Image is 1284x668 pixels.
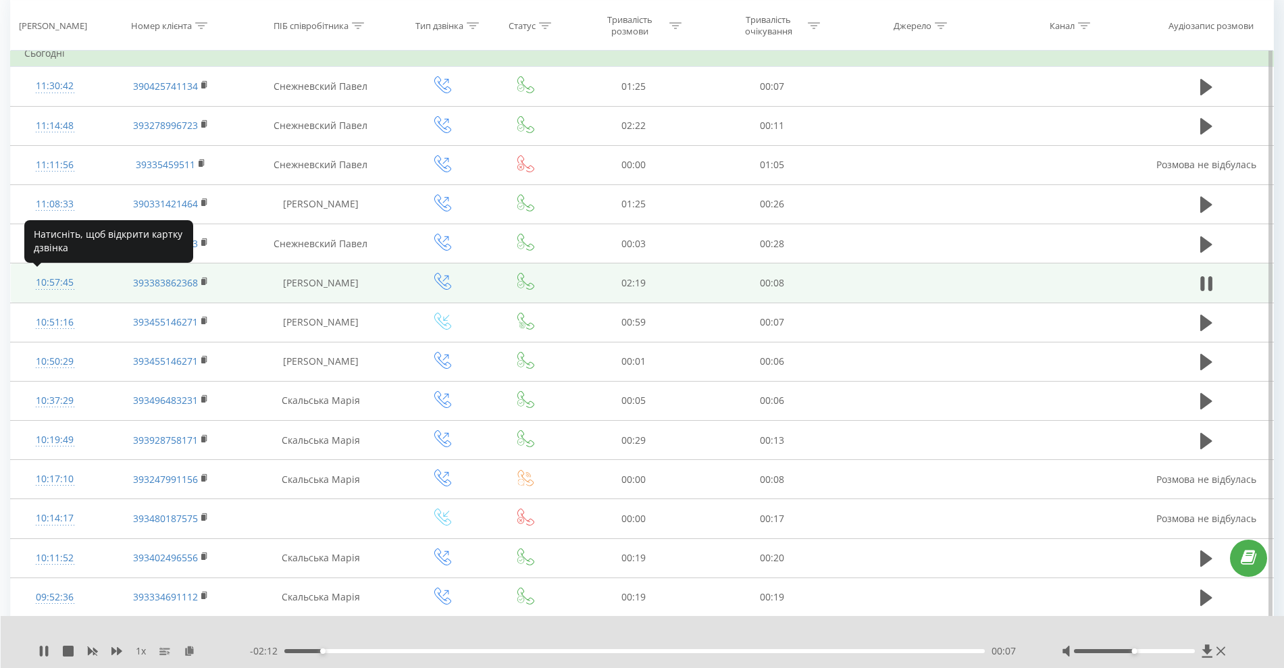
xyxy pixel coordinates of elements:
a: 393455146271 [133,315,198,328]
div: 10:37:29 [24,388,86,414]
td: Снежневский Павел [243,145,399,184]
a: 393334691112 [133,590,198,603]
td: 00:00 [564,460,702,499]
div: Accessibility label [320,648,326,654]
span: 00:07 [992,644,1016,658]
a: 393496483231 [133,394,198,407]
div: 09:52:36 [24,584,86,611]
td: 01:25 [564,184,702,224]
td: [PERSON_NAME] [243,342,399,381]
td: 00:19 [702,577,841,617]
a: 390331421464 [133,197,198,210]
td: 02:19 [564,263,702,303]
td: Снежневский Павел [243,67,399,106]
div: Тривалість розмови [594,14,666,37]
a: 393928758171 [133,434,198,446]
div: ПІБ співробітника [274,20,349,31]
div: Аудіозапис розмови [1169,20,1254,31]
span: Розмова не відбулась [1156,473,1256,486]
td: 01:25 [564,67,702,106]
span: - 02:12 [250,644,284,658]
div: Статус [509,20,536,31]
span: Розмова не відбулась [1156,158,1256,171]
td: 00:19 [564,577,702,617]
td: 00:00 [564,499,702,538]
a: 393383862368 [133,276,198,289]
div: Тривалість очікування [732,14,804,37]
div: 10:19:49 [24,427,86,453]
td: Снежневский Павел [243,224,399,263]
div: Тип дзвінка [415,20,463,31]
div: Номер клієнта [131,20,192,31]
td: 00:03 [564,224,702,263]
div: 10:51:16 [24,309,86,336]
span: Розмова не відбулась [1156,512,1256,525]
td: 00:29 [564,421,702,460]
td: 00:11 [702,106,841,145]
td: 00:13 [702,421,841,460]
td: 00:05 [564,381,702,420]
td: 00:59 [564,303,702,342]
td: 00:07 [702,67,841,106]
span: 1 x [136,644,146,658]
td: 00:01 [564,342,702,381]
a: 393247991156 [133,473,198,486]
td: Скальська Марія [243,538,399,577]
div: 10:17:10 [24,466,86,492]
td: 00:06 [702,342,841,381]
div: 10:14:17 [24,505,86,532]
td: 00:08 [702,460,841,499]
div: Accessibility label [1132,648,1137,654]
td: Скальська Марія [243,381,399,420]
div: 11:08:33 [24,191,86,217]
div: Канал [1050,20,1075,31]
td: 00:26 [702,184,841,224]
div: 11:14:48 [24,113,86,139]
a: 393480187575 [133,512,198,525]
div: [PERSON_NAME] [19,20,87,31]
a: 390425741134 [133,80,198,93]
td: Снежневский Павел [243,106,399,145]
div: 10:11:52 [24,545,86,571]
td: 00:07 [702,303,841,342]
a: 39335459511 [136,158,195,171]
div: 11:11:56 [24,152,86,178]
td: 02:22 [564,106,702,145]
a: 393402496556 [133,551,198,564]
td: 00:06 [702,381,841,420]
td: [PERSON_NAME] [243,303,399,342]
td: Скальська Марія [243,421,399,460]
div: 11:30:42 [24,73,86,99]
div: Натисніть, щоб відкрити картку дзвінка [24,220,193,263]
div: 10:50:29 [24,349,86,375]
a: 393278996723 [133,119,198,132]
td: 00:17 [702,499,841,538]
td: 00:28 [702,224,841,263]
td: 00:00 [564,145,702,184]
td: 00:08 [702,263,841,303]
td: 00:20 [702,538,841,577]
td: Скальська Марія [243,577,399,617]
td: [PERSON_NAME] [243,184,399,224]
td: Сьогодні [11,40,1274,67]
td: 00:19 [564,538,702,577]
a: 393455146271 [133,355,198,367]
td: [PERSON_NAME] [243,263,399,303]
div: Джерело [894,20,931,31]
div: 10:57:45 [24,269,86,296]
td: Скальська Марія [243,460,399,499]
td: 01:05 [702,145,841,184]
